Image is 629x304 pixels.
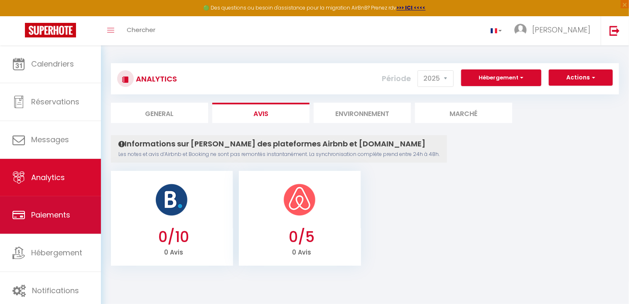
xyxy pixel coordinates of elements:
[461,69,541,86] button: Hébergement
[508,16,601,45] a: ... [PERSON_NAME]
[549,69,613,86] button: Actions
[111,103,208,123] li: General
[245,246,359,257] p: 0 Avis
[31,247,82,258] span: Hébergement
[118,151,440,158] p: Les notes et avis d’Airbnb et Booking ne sont pas remontés instantanément. La synchronisation com...
[514,24,527,36] img: ...
[117,228,231,246] h3: 0/10
[382,69,411,88] label: Période
[245,228,359,246] h3: 0/5
[31,172,65,183] span: Analytics
[314,103,411,123] li: Environnement
[127,25,155,34] span: Chercher
[415,103,512,123] li: Marché
[120,16,162,45] a: Chercher
[32,285,79,296] span: Notifications
[532,25,590,35] span: [PERSON_NAME]
[117,246,231,257] p: 0 Avis
[134,69,177,88] h3: Analytics
[31,59,74,69] span: Calendriers
[25,23,76,37] img: Super Booking
[118,139,440,148] h4: Informations sur [PERSON_NAME] des plateformes Airbnb et [DOMAIN_NAME]
[212,103,310,123] li: Avis
[31,210,70,220] span: Paiements
[397,4,426,11] a: >>> ICI <<<<
[609,25,620,36] img: logout
[31,134,69,145] span: Messages
[31,96,79,107] span: Réservations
